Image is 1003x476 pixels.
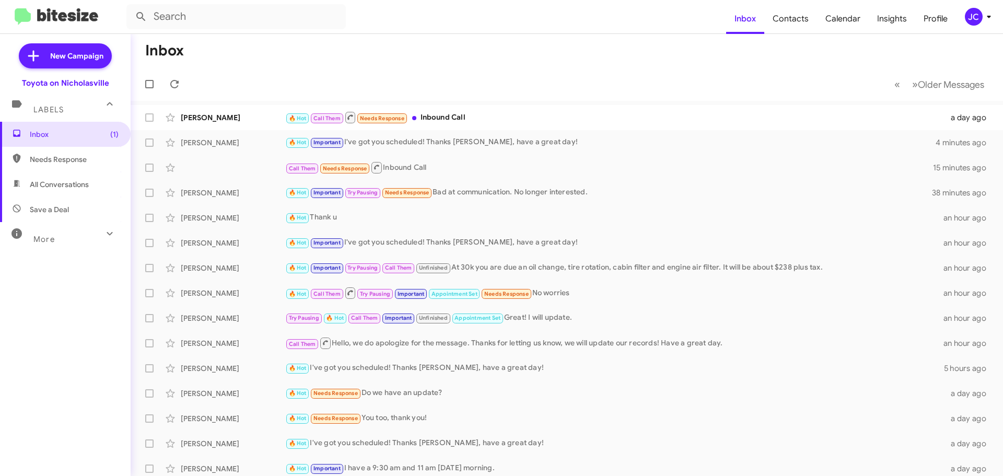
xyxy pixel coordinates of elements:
span: Call Them [351,315,378,321]
div: [PERSON_NAME] [181,263,285,273]
span: Inbox [30,129,119,140]
span: Try Pausing [347,264,378,271]
span: 🔥 Hot [289,115,307,122]
div: At 30k you are due an oil change, tire rotation, cabin filter and engine air filter. It will be a... [285,262,943,274]
div: [PERSON_NAME] [181,313,285,323]
span: « [894,78,900,91]
span: Needs Response [323,165,367,172]
span: 🔥 Hot [289,139,307,146]
button: Previous [888,74,906,95]
span: Important [313,239,341,246]
span: Needs Response [30,154,119,165]
div: [PERSON_NAME] [181,112,285,123]
a: Profile [915,4,956,34]
div: 5 hours ago [944,363,995,374]
div: I've got you scheduled! Thanks [PERSON_NAME], have a great day! [285,136,936,148]
span: 🔥 Hot [326,315,344,321]
h1: Inbox [145,42,184,59]
div: an hour ago [943,288,995,298]
span: Needs Response [385,189,429,196]
span: More [33,235,55,244]
span: Insights [869,4,915,34]
span: Call Them [289,165,316,172]
span: 🔥 Hot [289,214,307,221]
span: 🔥 Hot [289,291,307,297]
a: Contacts [764,4,817,34]
span: Call Them [385,264,412,271]
span: Needs Response [360,115,404,122]
div: No worries [285,286,943,299]
div: Inbound Call [285,111,944,124]
div: 38 minutes ago [932,188,995,198]
div: [PERSON_NAME] [181,388,285,399]
span: » [912,78,918,91]
div: [PERSON_NAME] [181,363,285,374]
span: Unfinished [419,264,448,271]
div: [PERSON_NAME] [181,213,285,223]
span: Call Them [313,291,341,297]
div: Inbound Call [285,161,933,174]
div: Bad at communication. No longer interested. [285,187,932,199]
span: Save a Deal [30,204,69,215]
div: I have a 9:30 am and 11 am [DATE] morning. [285,462,944,474]
span: Appointment Set [454,315,500,321]
span: Unfinished [419,315,448,321]
div: [PERSON_NAME] [181,463,285,474]
span: Try Pausing [289,315,319,321]
input: Search [126,4,346,29]
span: 🔥 Hot [289,365,307,371]
span: All Conversations [30,179,89,190]
span: Appointment Set [431,291,477,297]
div: Toyota on Nicholasville [22,78,109,88]
div: [PERSON_NAME] [181,188,285,198]
span: Important [313,139,341,146]
div: a day ago [944,112,995,123]
div: an hour ago [943,338,995,349]
span: 🔥 Hot [289,390,307,397]
div: a day ago [944,438,995,449]
button: Next [906,74,990,95]
div: [PERSON_NAME] [181,338,285,349]
span: Important [313,264,341,271]
div: Do we have an update? [285,387,944,399]
div: JC [965,8,983,26]
div: Hello, we do apologize for the message. Thanks for letting us know, we will update our records! H... [285,336,943,350]
div: a day ago [944,388,995,399]
span: (1) [110,129,119,140]
span: 🔥 Hot [289,264,307,271]
div: I've got you scheduled! Thanks [PERSON_NAME], have a great day! [285,437,944,449]
span: 🔥 Hot [289,189,307,196]
span: 🔥 Hot [289,239,307,246]
span: Try Pausing [360,291,390,297]
span: Important [385,315,412,321]
div: a day ago [944,463,995,474]
div: a day ago [944,413,995,424]
a: Inbox [726,4,764,34]
a: Calendar [817,4,869,34]
div: an hour ago [943,213,995,223]
span: Call Them [313,115,341,122]
button: JC [956,8,992,26]
div: You too, thank you! [285,412,944,424]
span: Needs Response [484,291,529,297]
div: I've got you scheduled! Thanks [PERSON_NAME], have a great day! [285,362,944,374]
span: Important [398,291,425,297]
span: 🔥 Hot [289,440,307,447]
span: Important [313,465,341,472]
div: an hour ago [943,263,995,273]
span: Older Messages [918,79,984,90]
div: I've got you scheduled! Thanks [PERSON_NAME], have a great day! [285,237,943,249]
div: [PERSON_NAME] [181,413,285,424]
span: 🔥 Hot [289,465,307,472]
span: Labels [33,105,64,114]
div: [PERSON_NAME] [181,288,285,298]
div: [PERSON_NAME] [181,438,285,449]
div: an hour ago [943,313,995,323]
div: [PERSON_NAME] [181,137,285,148]
div: an hour ago [943,238,995,248]
nav: Page navigation example [889,74,990,95]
